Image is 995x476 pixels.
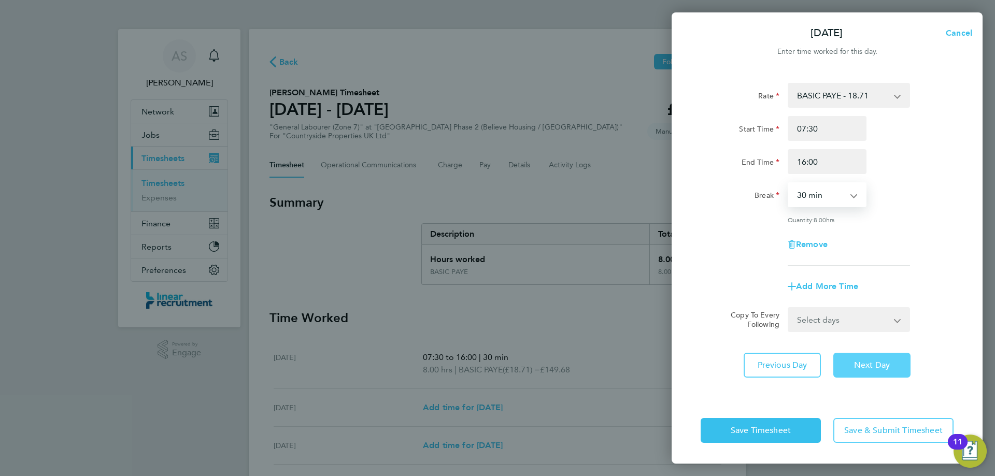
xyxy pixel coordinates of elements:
[929,23,983,44] button: Cancel
[672,46,983,58] div: Enter time worked for this day.
[788,215,910,224] div: Quantity: hrs
[755,191,779,203] label: Break
[953,442,962,455] div: 11
[722,310,779,329] label: Copy To Every Following
[788,116,866,141] input: E.g. 08:00
[788,149,866,174] input: E.g. 18:00
[744,353,821,378] button: Previous Day
[701,418,821,443] button: Save Timesheet
[796,239,828,249] span: Remove
[954,435,987,468] button: Open Resource Center, 11 new notifications
[833,353,911,378] button: Next Day
[758,360,807,370] span: Previous Day
[731,425,791,436] span: Save Timesheet
[854,360,890,370] span: Next Day
[814,215,826,224] span: 8.00
[788,240,828,249] button: Remove
[742,157,779,170] label: End Time
[758,91,779,104] label: Rate
[811,26,843,40] p: [DATE]
[833,418,954,443] button: Save & Submit Timesheet
[788,282,858,291] button: Add More Time
[739,124,779,137] label: Start Time
[796,281,858,291] span: Add More Time
[943,28,972,38] span: Cancel
[844,425,943,436] span: Save & Submit Timesheet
